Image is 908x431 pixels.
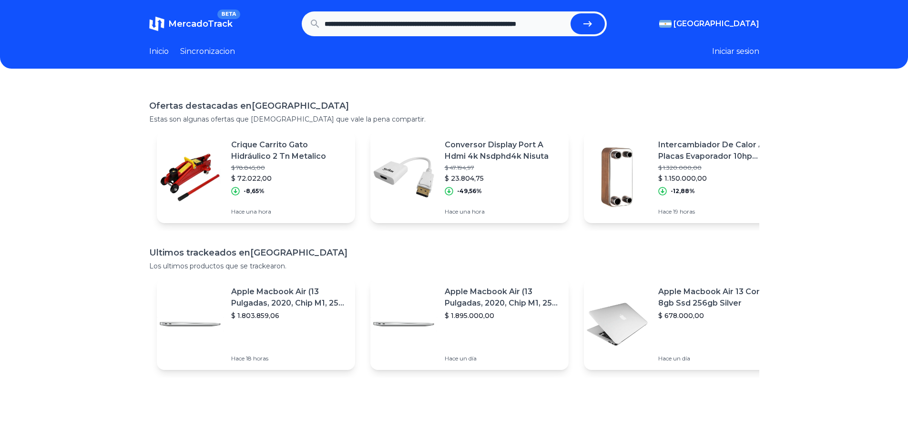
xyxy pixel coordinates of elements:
a: Featured imageCrique Carrito Gato Hidráulico 2 Tn Metalico$ 78.845,00$ 72.022,00-8,65%Hace una hora [157,132,355,223]
span: MercadoTrack [168,19,233,29]
a: Inicio [149,46,169,57]
p: Hace un día [445,355,561,362]
p: Hace una hora [231,208,347,215]
p: $ 678.000,00 [658,311,775,320]
img: Featured image [157,144,224,211]
p: $ 78.845,00 [231,164,347,172]
p: $ 1.803.859,06 [231,311,347,320]
p: $ 23.804,75 [445,174,561,183]
img: Featured image [157,291,224,358]
a: Featured imageApple Macbook Air (13 Pulgadas, 2020, Chip M1, 256 Gb De Ssd, 8 Gb De Ram) - Plata$... [157,278,355,370]
h1: Ultimos trackeados en [GEOGRAPHIC_DATA] [149,246,759,259]
span: [GEOGRAPHIC_DATA] [673,18,759,30]
p: Estas son algunas ofertas que [DEMOGRAPHIC_DATA] que vale la pena compartir. [149,114,759,124]
p: Intercambiador De Calor A Placas Evaporador 10hp (pesado) [658,139,775,162]
p: -49,56% [457,187,482,195]
h1: Ofertas destacadas en [GEOGRAPHIC_DATA] [149,99,759,113]
a: MercadoTrackBETA [149,16,233,31]
p: $ 1.150.000,00 [658,174,775,183]
p: -8,65% [244,187,265,195]
img: Featured image [370,144,437,211]
p: -12,88% [671,187,695,195]
p: $ 1.895.000,00 [445,311,561,320]
a: Featured imageApple Macbook Air 13 Core I5 8gb Ssd 256gb Silver$ 678.000,00Hace un día [584,278,782,370]
img: Argentina [659,20,672,28]
p: Apple Macbook Air (13 Pulgadas, 2020, Chip M1, 256 Gb De Ssd, 8 Gb De Ram) - Plata [231,286,347,309]
img: Featured image [370,291,437,358]
p: $ 1.320.000,00 [658,164,775,172]
p: Hace un día [658,355,775,362]
p: Los ultimos productos que se trackearon. [149,261,759,271]
p: Crique Carrito Gato Hidráulico 2 Tn Metalico [231,139,347,162]
a: Sincronizacion [180,46,235,57]
img: Featured image [584,144,651,211]
p: Hace 18 horas [231,355,347,362]
a: Featured imageApple Macbook Air (13 Pulgadas, 2020, Chip M1, 256 Gb De Ssd, 8 Gb De Ram) - Plata$... [370,278,569,370]
p: $ 47.194,97 [445,164,561,172]
p: Apple Macbook Air (13 Pulgadas, 2020, Chip M1, 256 Gb De Ssd, 8 Gb De Ram) - Plata [445,286,561,309]
a: Featured imageIntercambiador De Calor A Placas Evaporador 10hp (pesado)$ 1.320.000,00$ 1.150.000,... [584,132,782,223]
img: Featured image [584,291,651,358]
a: Featured imageConversor Display Port A Hdmi 4k Nsdphd4k Nisuta$ 47.194,97$ 23.804,75-49,56%Hace u... [370,132,569,223]
p: Hace una hora [445,208,561,215]
button: [GEOGRAPHIC_DATA] [659,18,759,30]
button: Iniciar sesion [712,46,759,57]
p: $ 72.022,00 [231,174,347,183]
img: MercadoTrack [149,16,164,31]
span: BETA [217,10,240,19]
p: Conversor Display Port A Hdmi 4k Nsdphd4k Nisuta [445,139,561,162]
p: Hace 19 horas [658,208,775,215]
p: Apple Macbook Air 13 Core I5 8gb Ssd 256gb Silver [658,286,775,309]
